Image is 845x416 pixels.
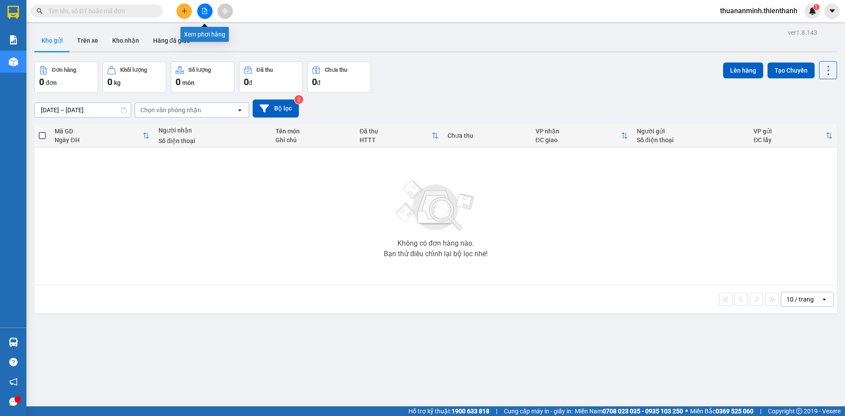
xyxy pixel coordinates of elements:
[360,128,432,135] div: Đã thu
[171,61,235,93] button: Số lượng0món
[202,8,208,14] span: file-add
[120,67,147,73] div: Khối lượng
[690,406,753,416] span: Miền Bắc
[34,30,70,51] button: Kho gửi
[55,128,143,135] div: Mã GD
[107,77,112,87] span: 0
[448,132,526,139] div: Chưa thu
[813,4,819,10] sup: 1
[222,8,228,14] span: aim
[360,136,432,144] div: HTTT
[536,128,621,135] div: VP nhận
[408,406,489,416] span: Hỗ trợ kỹ thuật:
[749,124,837,147] th: Toggle SortBy
[158,127,266,134] div: Người nhận
[253,99,299,118] button: Bộ lọc
[50,124,154,147] th: Toggle SortBy
[603,408,683,415] strong: 0708 023 035 - 0935 103 250
[70,30,105,51] button: Trên xe
[176,4,192,19] button: plus
[753,128,826,135] div: VP gửi
[317,79,320,86] span: đ
[824,4,840,19] button: caret-down
[34,61,98,93] button: Đơn hàng0đơn
[723,63,763,78] button: Lên hàng
[788,28,817,37] div: ver 1.8.143
[35,103,131,117] input: Select a date range.
[9,358,18,366] span: question-circle
[496,406,497,416] span: |
[397,240,474,247] div: Không có đơn hàng nào.
[197,4,213,19] button: file-add
[182,79,195,86] span: món
[9,398,18,406] span: message
[249,79,252,86] span: đ
[637,128,745,135] div: Người gửi
[46,79,57,86] span: đơn
[55,136,143,144] div: Ngày ĐH
[146,30,197,51] button: Hàng đã giao
[176,77,180,87] span: 0
[786,295,814,304] div: 10 / trang
[52,67,76,73] div: Đơn hàng
[294,95,303,104] sup: 2
[7,6,19,19] img: logo-vxr
[37,8,43,14] span: search
[276,136,351,144] div: Ghi chú
[713,5,805,16] span: thuananminh.thienthanh
[716,408,753,415] strong: 0369 525 060
[575,406,683,416] span: Miền Nam
[9,338,18,347] img: warehouse-icon
[158,137,266,144] div: Số điện thoại
[536,136,621,144] div: ĐC giao
[828,7,836,15] span: caret-down
[815,4,818,10] span: 1
[48,6,152,16] input: Tìm tên, số ĐT hoặc mã đơn
[808,7,816,15] img: icon-new-feature
[768,63,815,78] button: Tạo Chuyến
[257,67,273,73] div: Đã thu
[188,67,211,73] div: Số lượng
[355,124,443,147] th: Toggle SortBy
[384,250,488,258] div: Bạn thử điều chỉnh lại bộ lọc nhé!
[9,35,18,44] img: solution-icon
[239,61,303,93] button: Đã thu0đ
[637,136,745,144] div: Số điện thoại
[181,8,187,14] span: plus
[753,136,826,144] div: ĐC lấy
[244,77,249,87] span: 0
[392,175,480,236] img: svg+xml;base64,PHN2ZyBjbGFzcz0ibGlzdC1wbHVnX19zdmciIHhtbG5zPSJodHRwOi8vd3d3LnczLm9yZy8yMDAwL3N2Zy...
[276,128,351,135] div: Tên món
[236,107,243,114] svg: open
[9,378,18,386] span: notification
[504,406,573,416] span: Cung cấp máy in - giấy in:
[114,79,121,86] span: kg
[103,61,166,93] button: Khối lượng0kg
[531,124,632,147] th: Toggle SortBy
[217,4,233,19] button: aim
[39,77,44,87] span: 0
[9,57,18,66] img: warehouse-icon
[685,409,688,413] span: ⚪️
[307,61,371,93] button: Chưa thu0đ
[796,408,802,414] span: copyright
[325,67,347,73] div: Chưa thu
[452,408,489,415] strong: 1900 633 818
[140,106,201,114] div: Chọn văn phòng nhận
[760,406,761,416] span: |
[821,296,828,303] svg: open
[312,77,317,87] span: 0
[105,30,146,51] button: Kho nhận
